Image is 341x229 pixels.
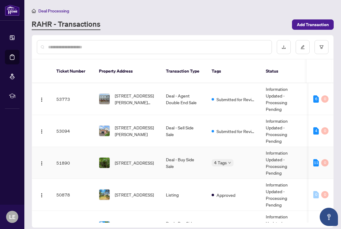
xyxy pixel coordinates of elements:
[39,97,44,102] img: Logo
[282,45,286,49] span: download
[32,19,100,30] a: RAHR - Transactions
[5,5,19,16] img: logo
[37,190,47,200] button: Logo
[216,128,256,135] span: Submitted for Review
[99,94,110,104] img: thumbnail-img
[37,126,47,136] button: Logo
[296,40,310,54] button: edit
[228,161,231,164] span: down
[39,161,44,166] img: Logo
[39,129,44,134] img: Logo
[161,147,207,179] td: Deal - Buy Side Sale
[292,19,334,30] button: Add Transaction
[297,20,329,29] span: Add Transaction
[216,96,256,103] span: Submitted for Review
[320,208,338,226] button: Open asap
[261,83,307,115] td: Information Updated - Processing Pending
[37,158,47,168] button: Logo
[216,192,235,198] span: Approved
[115,124,156,138] span: [STREET_ADDRESS][PERSON_NAME]
[214,159,227,166] span: 4 Tags
[321,127,329,135] div: 0
[319,45,324,49] span: filter
[321,95,329,103] div: 0
[9,213,16,221] span: LE
[32,9,36,13] span: home
[321,191,329,198] div: 0
[51,115,94,147] td: 53094
[99,190,110,200] img: thumbnail-img
[51,179,94,211] td: 50878
[321,159,329,166] div: 0
[261,60,307,83] th: Status
[94,60,161,83] th: Property Address
[313,191,319,198] div: 0
[38,8,69,14] span: Deal Processing
[161,83,207,115] td: Deal - Agent Double End Sale
[99,126,110,136] img: thumbnail-img
[51,60,94,83] th: Ticket Number
[313,159,319,166] div: 11
[99,158,110,168] img: thumbnail-img
[115,159,154,166] span: [STREET_ADDRESS]
[37,94,47,104] button: Logo
[277,40,291,54] button: download
[315,40,329,54] button: filter
[51,147,94,179] td: 51890
[261,147,307,179] td: Information Updated - Processing Pending
[115,92,156,106] span: [STREET_ADDRESS][PERSON_NAME][PERSON_NAME]
[313,127,319,135] div: 4
[51,83,94,115] td: 53773
[207,60,261,83] th: Tags
[161,115,207,147] td: Deal - Sell Side Sale
[161,60,207,83] th: Transaction Type
[39,193,44,198] img: Logo
[115,191,154,198] span: [STREET_ADDRESS]
[261,179,307,211] td: Information Updated - Processing Pending
[161,179,207,211] td: Listing
[261,115,307,147] td: Information Updated - Processing Pending
[301,45,305,49] span: edit
[313,95,319,103] div: 6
